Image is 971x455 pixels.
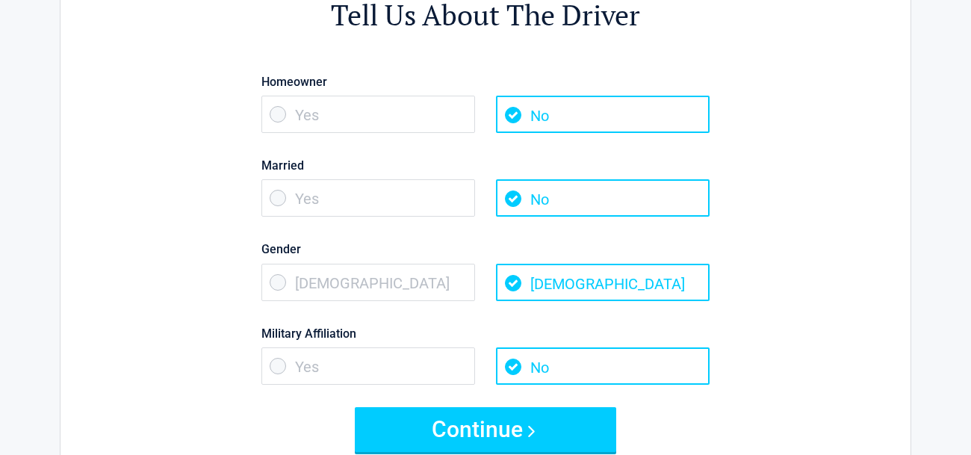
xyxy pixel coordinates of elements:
[261,72,710,92] label: Homeowner
[261,347,475,385] span: Yes
[261,179,475,217] span: Yes
[355,407,616,452] button: Continue
[496,96,710,133] span: No
[261,324,710,344] label: Military Affiliation
[261,239,710,259] label: Gender
[496,179,710,217] span: No
[496,347,710,385] span: No
[261,96,475,133] span: Yes
[261,264,475,301] span: [DEMOGRAPHIC_DATA]
[261,155,710,176] label: Married
[496,264,710,301] span: [DEMOGRAPHIC_DATA]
